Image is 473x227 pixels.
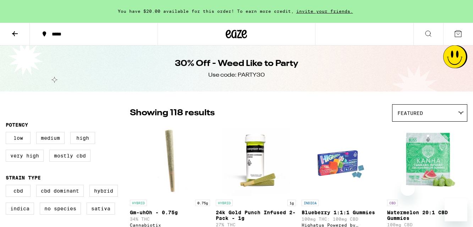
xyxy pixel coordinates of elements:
label: CBD Dominant [36,185,84,197]
label: Sativa [87,203,115,215]
p: Blueberry 1:1:1 Gummies [302,210,382,215]
span: invite your friends. [294,9,356,13]
label: Mostly CBD [49,150,90,162]
img: Highatus Powered by Cannabiotix - Blueberry 1:1:1 Gummies [306,125,377,196]
p: INDICA [302,200,319,206]
label: No Species [40,203,81,215]
p: Gm-uhOh - 0.75g [130,210,210,215]
label: Low [6,132,31,144]
p: 1g [287,200,296,206]
h1: 30% Off - Weed Like to Party [175,58,298,70]
label: Indica [6,203,34,215]
img: Everyday - 24k Gold Punch Infused 2-Pack - 1g [220,125,291,196]
img: Kanha - Watermelon 20:1 CBD Gummies [392,125,463,196]
legend: Potency [6,122,28,128]
label: Medium [36,132,65,144]
p: 24k Gold Punch Infused 2-Pack - 1g [216,210,296,221]
p: CBD [387,200,398,206]
label: Very High [6,150,44,162]
iframe: Close message [401,182,415,196]
p: HYBRID [130,200,147,206]
p: 27% THC [216,222,296,227]
iframe: Button to launch messaging window [445,199,467,221]
p: 0.75g [195,200,210,206]
span: Featured [397,110,423,116]
p: 100mg THC: 100mg CBD [302,217,382,221]
img: Cannabiotix - Gm-uhOh - 0.75g [134,125,205,196]
p: Watermelon 20:1 CBD Gummies [387,210,467,221]
p: 34% THC [130,217,210,221]
p: 100mg CBD [387,222,467,227]
legend: Strain Type [6,175,41,181]
span: You have $20.00 available for this order! To earn more credit, [118,9,294,13]
p: HYBRID [216,200,233,206]
label: Hybrid [89,185,118,197]
label: High [70,132,95,144]
div: Use code: PARTY30 [208,71,265,79]
p: Showing 118 results [130,107,215,119]
label: CBD [6,185,31,197]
